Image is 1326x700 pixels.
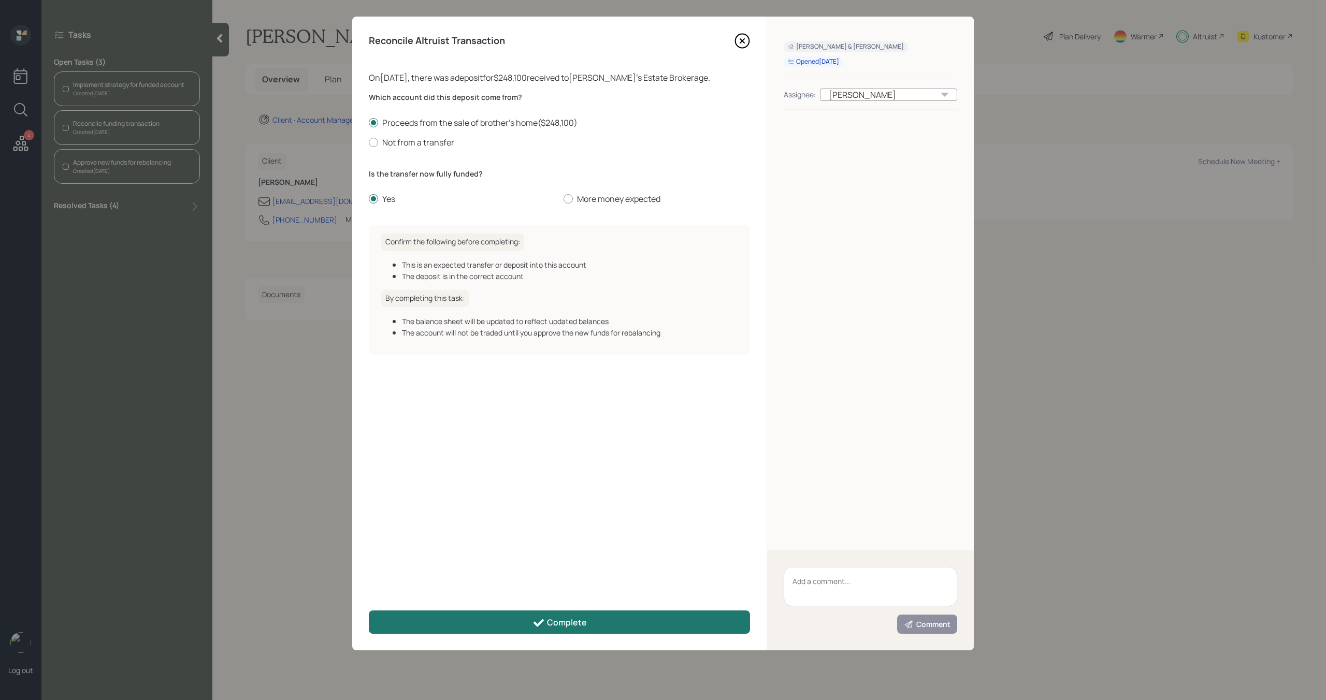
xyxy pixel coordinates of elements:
label: Which account did this deposit come from? [369,92,750,103]
h6: By completing this task: [381,290,469,307]
div: Complete [532,617,587,629]
div: The account will not be traded until you approve the new funds for rebalancing [402,327,738,338]
div: Opened [DATE] [788,57,839,66]
h6: Confirm the following before completing: [381,234,524,251]
label: Not from a transfer [369,137,750,148]
label: More money expected [564,193,750,205]
div: [PERSON_NAME] & [PERSON_NAME] [788,42,904,51]
label: Proceeds from the sale of brother's home ( $248,100 ) [369,117,750,128]
div: On [DATE] , there was a deposit for $248,100 received to [PERSON_NAME]'s Estate Brokerage . [369,71,750,84]
label: Yes [369,193,555,205]
button: Complete [369,610,750,634]
div: Comment [904,619,950,630]
div: Assignee: [784,89,816,100]
div: The balance sheet will be updated to reflect updated balances [402,316,738,327]
div: The deposit is in the correct account [402,271,738,282]
h4: Reconcile Altruist Transaction [369,35,505,47]
div: [PERSON_NAME] [820,89,957,101]
button: Comment [897,615,957,634]
div: This is an expected transfer or deposit into this account [402,259,738,270]
label: Is the transfer now fully funded? [369,169,750,179]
